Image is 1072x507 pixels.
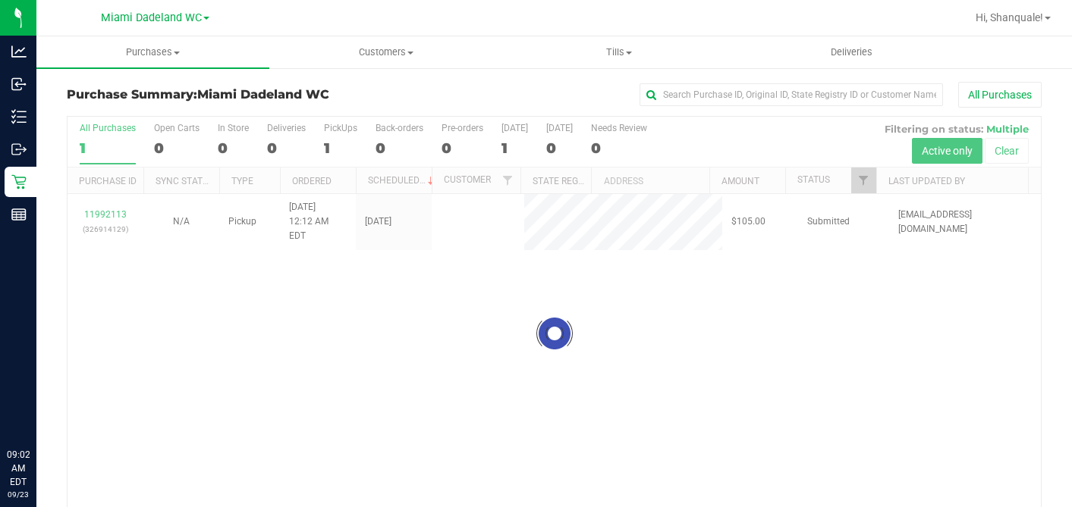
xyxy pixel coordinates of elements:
span: Tills [503,45,734,59]
span: Miami Dadeland WC [197,87,329,102]
inline-svg: Inventory [11,109,27,124]
iframe: Resource center [15,386,61,431]
a: Customers [269,36,502,68]
span: Deliveries [810,45,893,59]
inline-svg: Outbound [11,142,27,157]
button: All Purchases [958,82,1042,108]
p: 09:02 AM EDT [7,448,30,489]
h3: Purchase Summary: [67,88,391,102]
p: 09/23 [7,489,30,500]
input: Search Purchase ID, Original ID, State Registry ID or Customer Name... [640,83,943,106]
span: Customers [270,45,501,59]
a: Deliveries [735,36,968,68]
a: Tills [502,36,735,68]
a: Purchases [36,36,269,68]
inline-svg: Retail [11,174,27,189]
span: Miami Dadeland WC [101,11,202,24]
span: Hi, Shanquale! [976,11,1043,23]
inline-svg: Analytics [11,44,27,59]
span: Purchases [36,45,269,59]
inline-svg: Reports [11,207,27,222]
inline-svg: Inbound [11,77,27,92]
